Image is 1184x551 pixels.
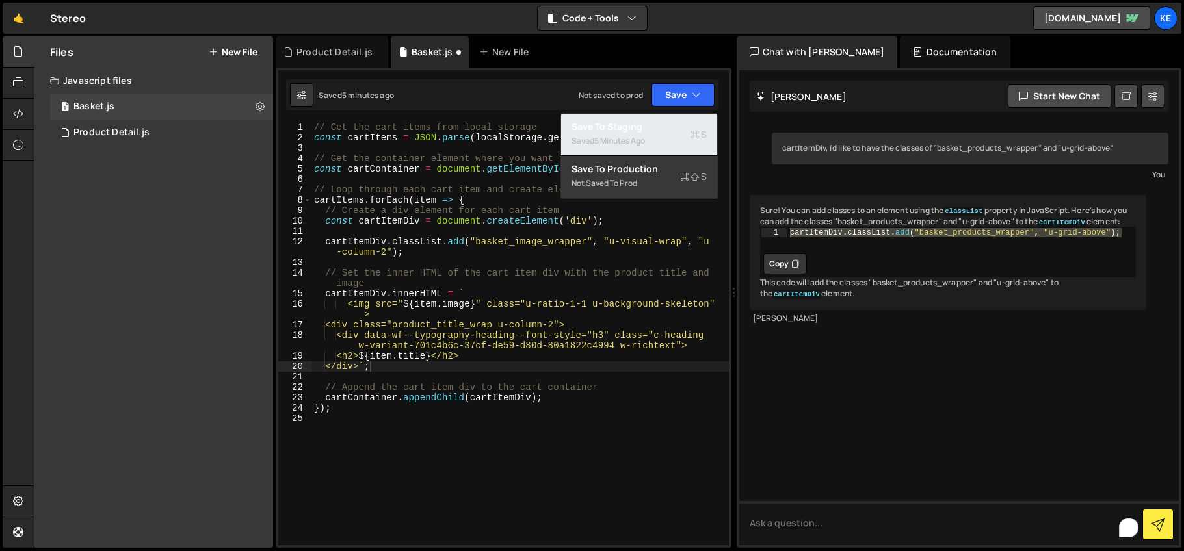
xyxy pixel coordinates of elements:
[278,320,311,330] div: 17
[50,94,273,120] div: 8215/44666.js
[73,101,114,112] div: Basket.js
[561,114,717,156] button: Save to StagingS Saved5 minutes ago
[50,45,73,59] h2: Files
[572,175,707,191] div: Not saved to prod
[34,68,273,94] div: Javascript files
[737,36,898,68] div: Chat with [PERSON_NAME]
[278,372,311,382] div: 21
[61,103,69,113] span: 1
[753,313,1144,324] div: [PERSON_NAME]
[278,403,311,413] div: 24
[750,195,1147,310] div: Sure! You can add classes to an element using the property in JavaScript. Here's how you can add ...
[680,170,707,183] span: S
[278,216,311,226] div: 10
[943,207,984,216] code: classList
[50,120,273,146] div: 8215/44673.js
[278,413,311,424] div: 25
[278,143,311,153] div: 3
[651,83,715,107] button: Save
[278,237,311,257] div: 12
[278,361,311,372] div: 20
[572,133,707,149] div: Saved
[538,6,647,30] button: Code + Tools
[1154,6,1177,30] a: Ke
[278,195,311,205] div: 8
[73,127,150,138] div: Product Detail.js
[572,162,707,175] div: Save to Production
[691,128,707,141] span: S
[278,133,311,143] div: 2
[579,90,644,101] div: Not saved to prod
[739,501,1179,545] textarea: To enrich screen reader interactions, please activate Accessibility in Grammarly extension settings
[572,120,707,133] div: Save to Staging
[1033,6,1150,30] a: [DOMAIN_NAME]
[278,288,311,299] div: 15
[1008,84,1111,108] button: Start new chat
[278,164,311,174] div: 5
[772,290,821,299] code: cartItemDiv
[775,168,1166,181] div: You
[278,330,311,351] div: 18
[761,228,787,237] div: 1
[278,153,311,164] div: 4
[772,133,1169,164] div: cartItemDiv, i'd like to have the classes of "basket_products_wrapper" and "u-grid-above"
[296,45,373,58] div: Product Detail.js
[479,45,534,58] div: New File
[3,3,34,34] a: 🤙
[278,268,311,288] div: 14
[278,257,311,268] div: 13
[278,122,311,133] div: 1
[278,226,311,237] div: 11
[209,47,257,57] button: New File
[319,90,394,101] div: Saved
[900,36,1010,68] div: Documentation
[278,205,311,216] div: 9
[50,10,86,26] div: Stereo
[1038,218,1086,227] code: cartItemDiv
[278,392,311,403] div: 23
[278,351,311,361] div: 19
[594,135,645,146] div: 5 minutes ago
[763,253,807,274] button: Copy
[278,174,311,185] div: 6
[278,299,311,320] div: 16
[412,45,453,58] div: Basket.js
[342,90,394,101] div: 5 minutes ago
[561,156,717,198] button: Save to ProductionS Not saved to prod
[756,90,847,103] h2: [PERSON_NAME]
[278,185,311,195] div: 7
[278,382,311,392] div: 22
